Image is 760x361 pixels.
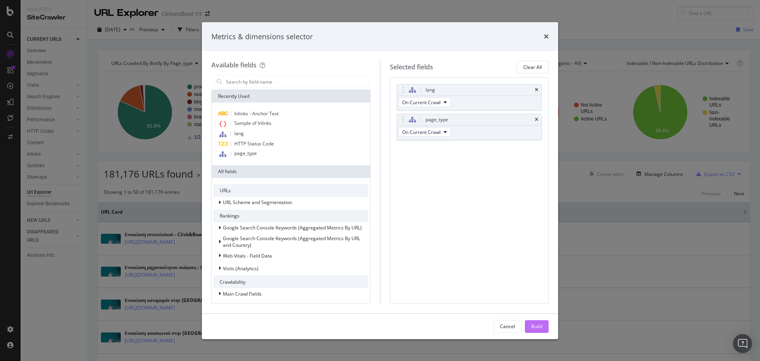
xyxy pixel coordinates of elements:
span: URL Scheme and Segmentation [223,199,292,206]
span: On Current Crawl [402,129,441,136]
div: URLs [213,184,369,197]
span: Inlinks - Anchor Text [234,110,279,117]
button: Build [525,320,549,333]
div: Clear All [523,64,542,71]
div: Selected fields [390,63,433,72]
div: Cancel [500,323,515,330]
div: lang [426,86,435,94]
span: Main Crawl Fields [223,290,262,297]
div: Available fields [211,61,256,69]
span: lang [234,130,244,137]
div: times [535,117,538,122]
button: On Current Crawl [399,127,450,137]
div: Metrics & dimensions selector [211,32,313,42]
div: times [544,32,549,42]
div: Open Intercom Messenger [733,334,752,353]
span: On Current Crawl [402,99,441,106]
div: modal [202,22,558,339]
div: All fields [212,165,370,178]
button: Cancel [493,320,522,333]
div: Recently Used [212,90,370,103]
span: page_type [234,150,257,157]
button: Clear All [517,61,549,73]
div: times [535,88,538,92]
span: Sample of Inlinks [234,120,272,126]
button: On Current Crawl [399,97,450,107]
div: Build [531,323,542,330]
input: Search by field name [225,76,369,88]
span: Google Search Console Keywords (Aggregated Metrics By URL and Country) [223,235,360,248]
span: Crawls and Visits (Logs) [223,303,275,310]
span: Visits (Analytics) [223,265,258,272]
div: langtimesOn Current Crawl [397,84,542,111]
div: page_typetimesOn Current Crawl [397,114,542,140]
span: Web Vitals - Field Data [223,252,272,259]
span: HTTP Status Code [234,140,274,147]
div: page_type [426,116,448,124]
div: Rankings [213,210,369,222]
div: Crawlability [213,275,369,288]
span: Google Search Console Keywords (Aggregated Metrics By URL) [223,224,362,231]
